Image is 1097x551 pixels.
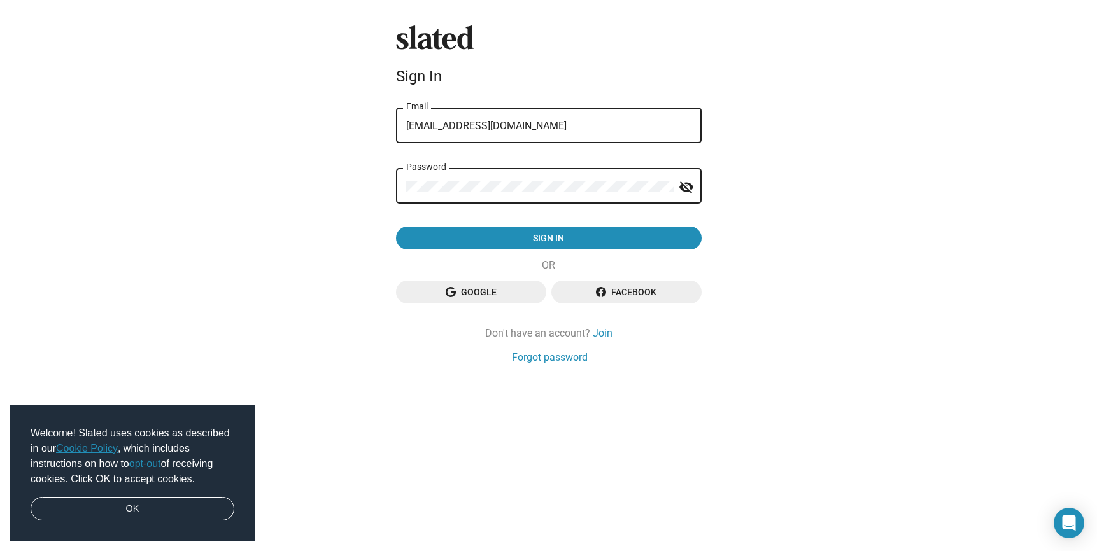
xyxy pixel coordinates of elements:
a: dismiss cookie message [31,497,234,521]
span: Welcome! Slated uses cookies as described in our , which includes instructions on how to of recei... [31,426,234,487]
sl-branding: Sign In [396,25,702,90]
button: Facebook [551,281,702,303]
span: Sign in [406,227,691,249]
button: Google [396,281,546,303]
div: cookieconsent [10,405,255,541]
span: Google [406,281,536,303]
a: Forgot password [512,351,588,364]
button: Sign in [396,227,702,249]
a: Cookie Policy [56,443,118,454]
button: Show password [674,174,699,200]
a: Join [593,326,612,340]
a: opt-out [129,458,161,469]
mat-icon: visibility_off [679,178,694,197]
span: Facebook [562,281,691,303]
div: Don't have an account? [396,326,702,340]
div: Open Intercom Messenger [1054,508,1084,538]
div: Sign In [396,67,702,85]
